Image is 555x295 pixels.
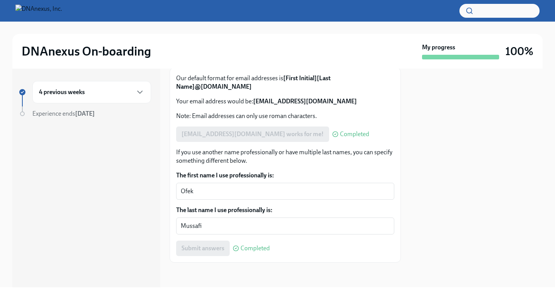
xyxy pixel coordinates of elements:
label: The first name I use professionally is: [176,171,394,180]
p: Your email address would be: [176,97,394,106]
h6: 4 previous weeks [39,88,85,96]
textarea: Ofek [181,187,390,196]
strong: [EMAIL_ADDRESS][DOMAIN_NAME] [253,98,357,105]
span: Completed [240,245,270,251]
p: Note: Email addresses can only use roman characters. [176,112,394,120]
h2: DNAnexus On-boarding [22,44,151,59]
label: The last name I use professionally is: [176,206,394,214]
span: Experience ends [32,110,95,117]
strong: My progress [422,43,455,52]
strong: [DATE] [75,110,95,117]
textarea: Mussafi [181,221,390,231]
img: DNAnexus, Inc. [15,5,62,17]
p: Our default format for email addresses is [176,74,394,91]
span: Completed [340,131,369,137]
p: If you use another name professionally or have multiple last names, you can specify something dif... [176,148,394,165]
h3: 100% [505,44,533,58]
div: 4 previous weeks [32,81,151,103]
